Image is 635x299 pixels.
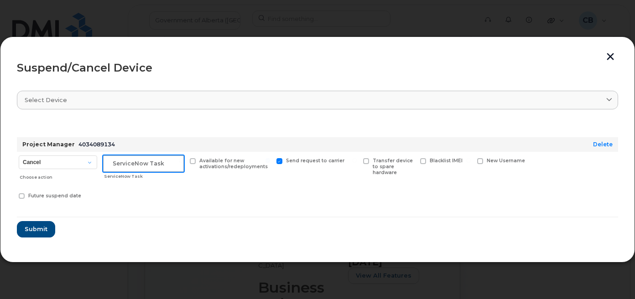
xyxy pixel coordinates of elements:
input: Available for new activations/redeployments [179,158,183,163]
input: Transfer device to spare hardware [352,158,357,163]
div: Suspend/Cancel Device [17,62,618,73]
input: ServiceNow Task [103,155,184,172]
input: Blacklist IMEI [409,158,414,163]
div: ServiceNow Task [104,173,184,180]
input: Send request to carrier [265,158,270,163]
span: Available for new activations/redeployments [199,158,268,170]
input: New Username [466,158,471,163]
span: New Username [487,158,525,164]
span: Send request to carrier [286,158,344,164]
span: Transfer device to spare hardware [373,158,413,175]
span: Blacklist IMEI [430,158,463,164]
a: Delete [593,141,613,148]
